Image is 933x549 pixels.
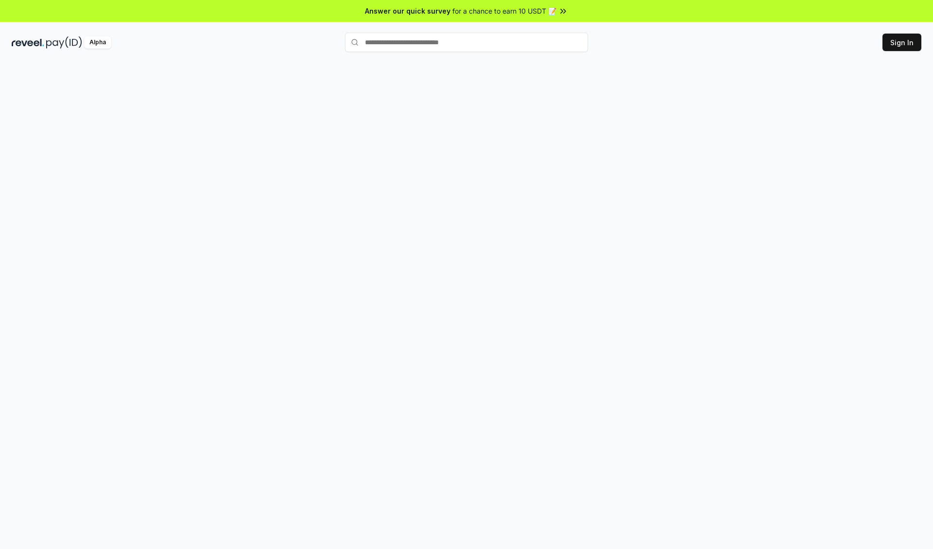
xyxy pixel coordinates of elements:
img: pay_id [46,36,82,49]
button: Sign In [882,34,921,51]
div: Alpha [84,36,111,49]
span: Answer our quick survey [365,6,450,16]
img: reveel_dark [12,36,44,49]
span: for a chance to earn 10 USDT 📝 [452,6,556,16]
